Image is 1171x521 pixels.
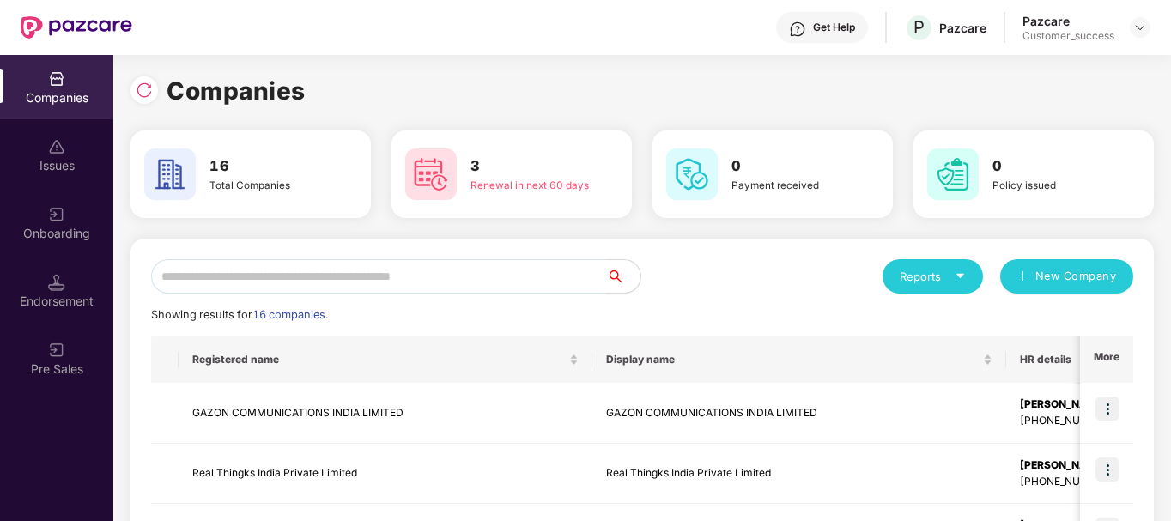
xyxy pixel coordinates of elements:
[666,148,718,200] img: svg+xml;base64,PHN2ZyB4bWxucz0iaHR0cDovL3d3dy53My5vcmcvMjAwMC9zdmciIHdpZHRoPSI2MCIgaGVpZ2h0PSI2MC...
[48,70,65,88] img: svg+xml;base64,PHN2ZyBpZD0iQ29tcGFuaWVzIiB4bWxucz0iaHR0cDovL3d3dy53My5vcmcvMjAwMC9zdmciIHdpZHRoPS...
[1133,21,1147,34] img: svg+xml;base64,PHN2ZyBpZD0iRHJvcGRvd24tMzJ4MzIiIHhtbG5zPSJodHRwOi8vd3d3LnczLm9yZy8yMDAwL3N2ZyIgd2...
[48,342,65,359] img: svg+xml;base64,PHN2ZyB3aWR0aD0iMjAiIGhlaWdodD0iMjAiIHZpZXdCb3g9IjAgMCAyMCAyMCIgZmlsbD0ibm9uZSIgeG...
[592,336,1006,383] th: Display name
[913,17,925,38] span: P
[606,353,980,367] span: Display name
[789,21,806,38] img: svg+xml;base64,PHN2ZyBpZD0iSGVscC0zMngzMiIgeG1sbnM9Imh0dHA6Ly93d3cudzMub3JnLzIwMDAvc3ZnIiB3aWR0aD...
[151,308,328,321] span: Showing results for
[1017,270,1028,284] span: plus
[992,178,1111,193] div: Policy issued
[48,138,65,155] img: svg+xml;base64,PHN2ZyBpZD0iSXNzdWVzX2Rpc2FibGVkIiB4bWxucz0iaHR0cDovL3d3dy53My5vcmcvMjAwMC9zdmciIH...
[955,270,966,282] span: caret-down
[813,21,855,34] div: Get Help
[592,383,1006,444] td: GAZON COMMUNICATIONS INDIA LIMITED
[167,72,306,110] h1: Companies
[136,82,153,99] img: svg+xml;base64,PHN2ZyBpZD0iUmVsb2FkLTMyeDMyIiB4bWxucz0iaHR0cDovL3d3dy53My5vcmcvMjAwMC9zdmciIHdpZH...
[48,206,65,223] img: svg+xml;base64,PHN2ZyB3aWR0aD0iMjAiIGhlaWdodD0iMjAiIHZpZXdCb3g9IjAgMCAyMCAyMCIgZmlsbD0ibm9uZSIgeG...
[192,353,566,367] span: Registered name
[992,155,1111,178] h3: 0
[605,270,640,283] span: search
[927,148,979,200] img: svg+xml;base64,PHN2ZyB4bWxucz0iaHR0cDovL3d3dy53My5vcmcvMjAwMC9zdmciIHdpZHRoPSI2MCIgaGVpZ2h0PSI2MC...
[1080,336,1133,383] th: More
[470,155,589,178] h3: 3
[252,308,328,321] span: 16 companies.
[179,336,592,383] th: Registered name
[1000,259,1133,294] button: plusNew Company
[1035,268,1117,285] span: New Company
[939,20,986,36] div: Pazcare
[405,148,457,200] img: svg+xml;base64,PHN2ZyB4bWxucz0iaHR0cDovL3d3dy53My5vcmcvMjAwMC9zdmciIHdpZHRoPSI2MCIgaGVpZ2h0PSI2MC...
[1095,457,1119,482] img: icon
[209,155,328,178] h3: 16
[179,444,592,505] td: Real Thingks India Private Limited
[209,178,328,193] div: Total Companies
[179,383,592,444] td: GAZON COMMUNICATIONS INDIA LIMITED
[48,274,65,291] img: svg+xml;base64,PHN2ZyB3aWR0aD0iMTQuNSIgaGVpZ2h0PSIxNC41IiB2aWV3Qm94PSIwIDAgMTYgMTYiIGZpbGw9Im5vbm...
[605,259,641,294] button: search
[470,178,589,193] div: Renewal in next 60 days
[900,268,966,285] div: Reports
[1022,13,1114,29] div: Pazcare
[592,444,1006,505] td: Real Thingks India Private Limited
[1095,397,1119,421] img: icon
[731,178,850,193] div: Payment received
[731,155,850,178] h3: 0
[1022,29,1114,43] div: Customer_success
[21,16,132,39] img: New Pazcare Logo
[144,148,196,200] img: svg+xml;base64,PHN2ZyB4bWxucz0iaHR0cDovL3d3dy53My5vcmcvMjAwMC9zdmciIHdpZHRoPSI2MCIgaGVpZ2h0PSI2MC...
